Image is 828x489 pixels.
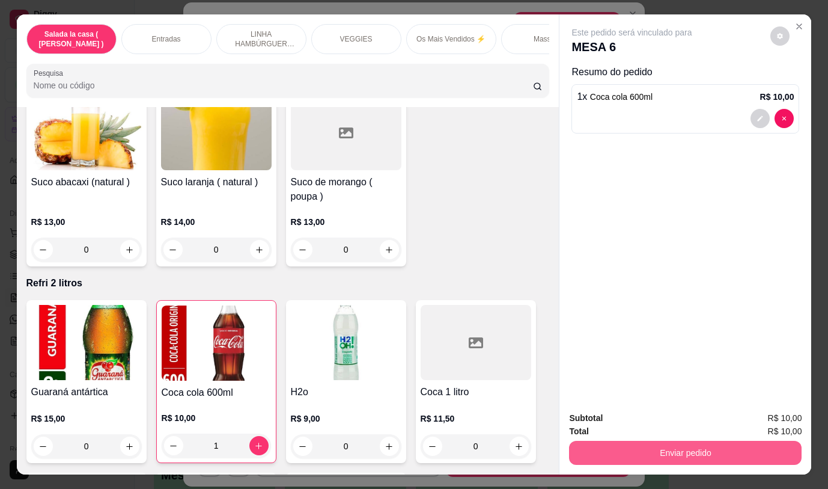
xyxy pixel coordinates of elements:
p: R$ 13,00 [31,216,142,228]
button: increase-product-quantity [380,437,399,456]
h4: Guaraná antártica [31,385,142,399]
p: R$ 11,50 [421,413,531,425]
p: Massas [534,34,558,44]
span: R$ 10,00 [768,425,802,438]
button: decrease-product-quantity [163,240,183,259]
button: decrease-product-quantity [770,26,790,46]
button: decrease-product-quantity [293,240,312,259]
button: decrease-product-quantity [164,436,183,455]
p: R$ 10,00 [162,412,271,424]
img: product-image [31,305,142,380]
button: decrease-product-quantity [423,437,442,456]
p: LINHA HAMBÚRGUER ANGUS [227,29,296,49]
p: R$ 9,00 [291,413,401,425]
p: Entradas [152,34,181,44]
img: product-image [291,305,401,380]
p: R$ 15,00 [31,413,142,425]
button: increase-product-quantity [250,240,269,259]
button: decrease-product-quantity [34,437,53,456]
strong: Subtotal [569,413,603,423]
p: 1 x [577,90,653,104]
img: product-image [31,95,142,170]
h4: Suco laranja ( natural ) [161,175,272,189]
img: product-image [161,95,272,170]
button: Enviar pedido [569,441,802,465]
p: R$ 10,00 [760,91,794,103]
label: Pesquisa [34,68,67,78]
img: product-image [162,306,271,381]
button: decrease-product-quantity [34,240,53,259]
strong: Total [569,426,588,436]
p: Salada la casa ( [PERSON_NAME] ) [37,29,106,49]
button: decrease-product-quantity [293,437,312,456]
p: Este pedido será vinculado para [571,26,692,38]
button: Close [790,17,809,36]
button: increase-product-quantity [380,240,399,259]
p: R$ 14,00 [161,216,272,228]
button: increase-product-quantity [120,240,139,259]
h4: Suco de morango ( poupa ) [291,175,401,204]
h4: Coca cola 600ml [162,386,271,400]
span: Coca cola 600ml [590,92,653,102]
p: VEGGIES [340,34,373,44]
button: decrease-product-quantity [775,109,794,128]
button: increase-product-quantity [120,437,139,456]
span: R$ 10,00 [768,411,802,425]
p: R$ 13,00 [291,216,401,228]
button: increase-product-quantity [510,437,529,456]
h4: H2o [291,385,401,399]
p: Os Mais Vendidos ⚡️ [416,34,486,44]
p: Resumo do pedido [571,65,799,79]
p: MESA 6 [571,38,692,55]
h4: Coca 1 litro [421,385,531,399]
button: decrease-product-quantity [750,109,770,128]
p: Refri 2 litros [26,276,550,291]
input: Pesquisa [34,79,533,91]
h4: Suco abacaxi (natural ) [31,175,142,189]
button: increase-product-quantity [249,436,269,455]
